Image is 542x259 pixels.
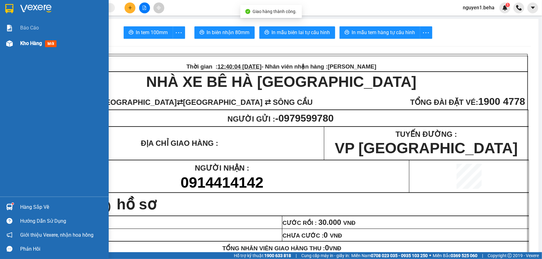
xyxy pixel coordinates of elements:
span: file-add [142,6,147,10]
span: aim [157,6,161,10]
span: Thời gian : - Nhân viên nhận hàng : [186,63,376,70]
span: message [7,246,12,252]
div: Hướng dẫn sử dụng [20,217,104,226]
span: [GEOGRAPHIC_DATA] ⇄ SÔNG CẦU [183,98,313,106]
span: ⚪️ [429,254,431,257]
span: | [482,252,483,259]
span: TUYẾN: [GEOGRAPHIC_DATA] [68,98,177,106]
span: Kho hàng [20,40,42,46]
button: printerIn biên nhận 80mm [194,26,255,39]
span: mới [45,40,57,47]
button: printerIn mẫu tem hàng tự cấu hình [339,26,420,39]
span: TỔNG ĐÀI ĐẶT VÉ: [410,98,478,106]
button: file-add [139,2,150,13]
span: NGƯỜI NHẬN : [195,164,249,172]
strong: 0369 525 060 [451,253,477,258]
span: notification [7,232,12,238]
img: solution-icon [6,25,13,31]
span: hồ sơ [116,196,156,212]
img: logo-vxr [5,4,13,13]
span: more [173,29,185,37]
span: TỔNG NHÂN VIÊN GIAO HÀNG THU : [222,245,341,252]
strong: 1900 633 818 [264,253,291,258]
span: Cung cấp máy in - giấy in: [301,252,350,259]
button: printerIn mẫu biên lai tự cấu hình [259,26,335,39]
span: question-circle [7,218,12,224]
span: VNĐ [325,245,341,252]
button: caret-down [527,2,538,13]
span: In mẫu biên lai tự cấu hình [272,29,330,36]
span: VNĐ [341,220,356,226]
span: NGƯỜI GỬI : [228,115,336,123]
span: Giới thiệu Vexere, nhận hoa hồng [20,231,93,239]
span: caret-down [530,5,536,11]
div: Hàng sắp về [20,203,104,212]
span: KIỆN) [84,200,111,212]
button: more [420,26,432,39]
span: check-circle [245,9,250,14]
span: copyright [508,253,512,258]
img: phone-icon [516,5,522,11]
sup: 1 [12,203,14,205]
sup: 1 [506,3,510,7]
span: Miền Nam [351,252,428,259]
span: Hỗ trợ kỹ thuật: [234,252,291,259]
span: CƯỚC RỒI : [283,220,356,226]
span: more [420,29,432,37]
span: In tem 100mm [136,29,168,36]
span: 12:40:04 [DATE] [217,63,262,70]
span: VNĐ [328,232,342,239]
span: [PERSON_NAME] [328,63,376,70]
span: 0 [325,243,329,252]
span: VP [GEOGRAPHIC_DATA] [335,140,518,156]
button: printerIn tem 100mm [124,26,173,39]
span: ⇄ [177,98,183,106]
span: In mẫu tem hàng tự cấu hình [352,29,415,36]
img: warehouse-icon [6,204,13,210]
span: 1900 4778 [478,96,525,107]
span: CHƯA CƯỚC : [283,232,342,239]
span: printer [199,30,204,36]
span: 0979599780 [279,113,334,124]
img: icon-new-feature [502,5,508,11]
span: In biên nhận 80mm [207,29,250,36]
span: 30.000 [318,218,341,226]
span: TUYẾN ĐƯỜNG : [396,130,457,138]
strong: NHÀ XE BÊ HÀ [GEOGRAPHIC_DATA] [146,74,417,90]
div: Phản hồi [20,244,104,254]
button: plus [125,2,135,13]
strong: 0708 023 035 - 0935 103 250 [371,253,428,258]
span: Miền Bắc [433,252,477,259]
span: 1 [507,3,509,7]
span: printer [129,30,134,36]
span: 0 [324,231,328,239]
span: - [275,113,334,124]
span: plus [128,6,132,10]
span: printer [264,30,269,36]
span: printer [344,30,349,36]
span: 0914414142 [180,174,263,191]
img: warehouse-icon [6,40,13,47]
span: nguyen1.beha [458,4,499,11]
button: aim [153,2,164,13]
button: more [173,26,185,39]
strong: ĐỊA CHỈ GIAO HÀNG : [141,139,218,147]
span: Báo cáo [20,24,39,32]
